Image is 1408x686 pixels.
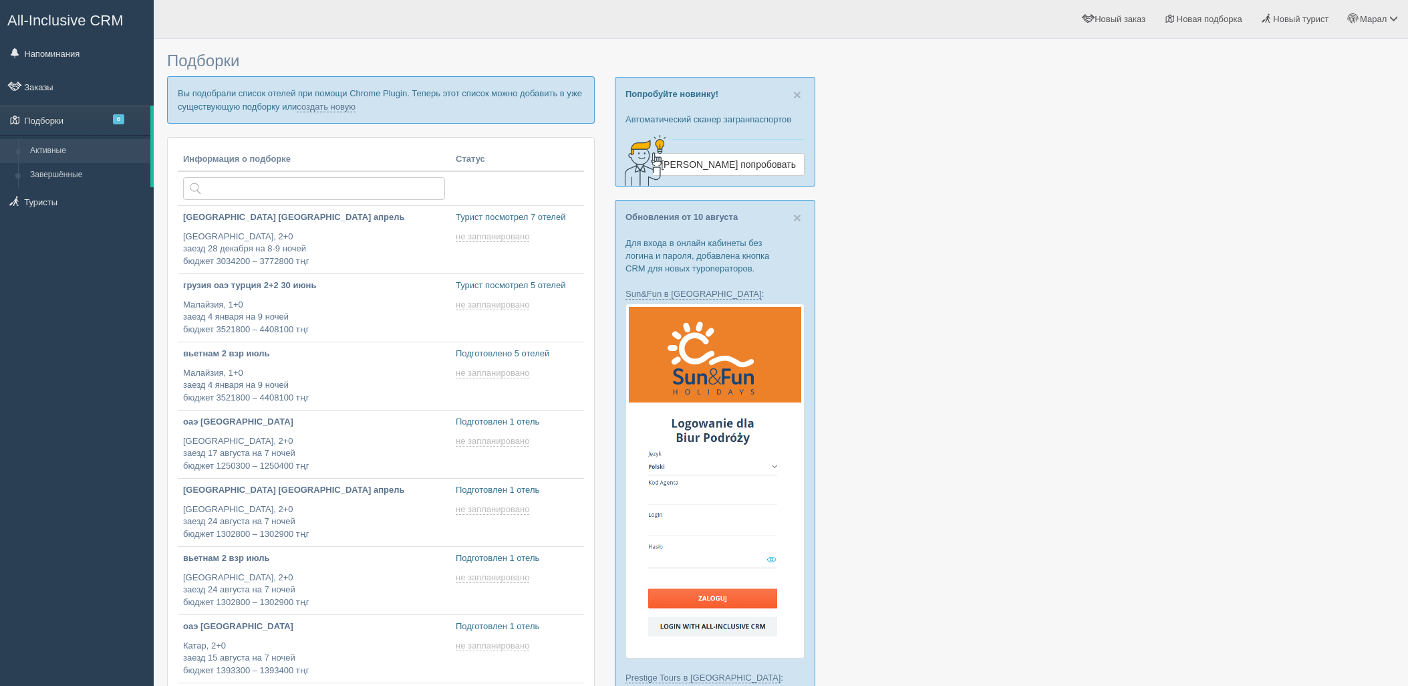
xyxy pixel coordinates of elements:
[167,51,239,70] span: Подборки
[625,113,805,126] p: Автоматический сканер загранпаспортов
[456,484,579,497] p: Подготовлен 1 отель
[1273,14,1328,24] span: Новый турист
[456,436,532,447] a: не запланировано
[178,615,450,683] a: оаэ [GEOGRAPHIC_DATA] Катар, 2+0заезд 15 августа на 7 ночейбюджет 1393300 – 1393400 тңг
[1095,14,1145,24] span: Новый заказ
[183,177,445,200] input: Поиск по стране или туристу
[456,231,532,242] a: не запланировано
[456,368,529,378] span: не запланировано
[456,572,532,583] a: не запланировано
[625,289,762,300] a: Sun&Fun в [GEOGRAPHIC_DATA]
[793,88,801,102] button: Close
[183,299,445,336] p: Малайзия, 1+0 заезд 4 января на 9 ночей бюджет 3521800 – 4408100 тңг
[178,411,450,478] a: оаэ [GEOGRAPHIC_DATA] [GEOGRAPHIC_DATA], 2+0заезд 17 августа на 7 ночейбюджет 1250300 – 1250400 тңг
[456,504,529,515] span: не запланировано
[178,342,450,410] a: вьетнам 2 взр июль Малайзия, 1+0заезд 4 января на 9 ночейбюджет 3521800 – 4408100 тңг
[183,620,445,633] p: оаэ [GEOGRAPHIC_DATA]
[183,367,445,405] p: Малайзия, 1+0 заезд 4 января на 9 ночей бюджет 3521800 – 4408100 тңг
[183,552,445,565] p: вьетнам 2 взр июль
[183,435,445,473] p: [GEOGRAPHIC_DATA], 2+0 заезд 17 августа на 7 ночей бюджет 1250300 – 1250400 тңг
[1360,14,1387,24] span: Марал
[178,479,450,546] a: [GEOGRAPHIC_DATA] [GEOGRAPHIC_DATA] апрель [GEOGRAPHIC_DATA], 2+0заезд 24 августа на 7 ночейбюдже...
[167,76,595,123] p: Вы подобрали список отелей при помощи Chrome Plugin. Теперь этот список можно добавить в уже суще...
[652,153,805,176] a: [PERSON_NAME] попробовать
[297,102,356,112] a: создать новую
[183,640,445,677] p: Катар, 2+0 заезд 15 августа на 7 ночей бюджет 1393300 – 1393400 тңг
[113,114,124,124] span: 6
[183,348,445,360] p: вьетнам 2 взр июль
[456,279,579,292] p: Турист посмотрел 5 отелей
[625,673,781,683] a: Prestige Tours в [GEOGRAPHIC_DATA]
[24,163,150,187] a: Завершённые
[178,274,450,342] a: грузия оаэ турция 2+2 30 июнь Малайзия, 1+0заезд 4 января на 9 ночейбюджет 3521800 – 4408100 тңг
[456,641,529,651] span: не запланировано
[183,572,445,609] p: [GEOGRAPHIC_DATA], 2+0 заезд 24 августа на 7 ночей бюджет 1302800 – 1302900 тңг
[178,547,450,614] a: вьетнам 2 взр июль [GEOGRAPHIC_DATA], 2+0заезд 24 августа на 7 ночейбюджет 1302800 – 1302900 тңг
[183,279,445,292] p: грузия оаэ турция 2+2 30 июнь
[183,503,445,541] p: [GEOGRAPHIC_DATA], 2+0 заезд 24 августа на 7 ночей бюджет 1302800 – 1302900 тңг
[625,671,805,684] p: :
[1177,14,1242,24] span: Новая подборка
[456,620,579,633] p: Подготовлен 1 отель
[793,87,801,102] span: ×
[456,641,532,651] a: не запланировано
[178,148,450,172] th: Информация о подборке
[178,206,450,273] a: [GEOGRAPHIC_DATA] [GEOGRAPHIC_DATA] апрель [GEOGRAPHIC_DATA], 2+0заезд 28 декабря на 8-9 ночейбюд...
[456,348,579,360] p: Подготовлено 5 отелей
[625,237,805,275] p: Для входа в онлайн кабинеты без логина и пароля, добавлена кнопка CRM для новых туроператоров.
[1,1,153,37] a: All-Inclusive CRM
[625,88,805,100] p: Попробуйте новинку!
[456,436,529,447] span: не запланировано
[456,300,532,310] a: не запланировано
[183,231,445,268] p: [GEOGRAPHIC_DATA], 2+0 заезд 28 декабря на 8-9 ночей бюджет 3034200 – 3772800 тңг
[450,148,584,172] th: Статус
[625,304,805,659] img: sun-fun-%D0%BB%D0%BE%D0%B3%D1%96%D0%BD-%D1%87%D0%B5%D1%80%D0%B5%D0%B7-%D1%81%D1%80%D0%BC-%D0%B4%D...
[456,300,529,310] span: не запланировано
[456,504,532,515] a: не запланировано
[183,484,445,497] p: [GEOGRAPHIC_DATA] [GEOGRAPHIC_DATA] апрель
[615,134,669,187] img: creative-idea-2907357.png
[793,211,801,225] button: Close
[625,288,805,300] p: :
[24,139,150,163] a: Активные
[456,552,579,565] p: Подготовлен 1 отель
[7,12,124,29] span: All-Inclusive CRM
[456,211,579,224] p: Турист посмотрел 7 отелей
[456,368,532,378] a: не запланировано
[183,416,445,429] p: оаэ [GEOGRAPHIC_DATA]
[456,416,579,429] p: Подготовлен 1 отель
[625,212,738,222] a: Обновления от 10 августа
[183,211,445,224] p: [GEOGRAPHIC_DATA] [GEOGRAPHIC_DATA] апрель
[456,572,529,583] span: не запланировано
[793,210,801,225] span: ×
[456,231,529,242] span: не запланировано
